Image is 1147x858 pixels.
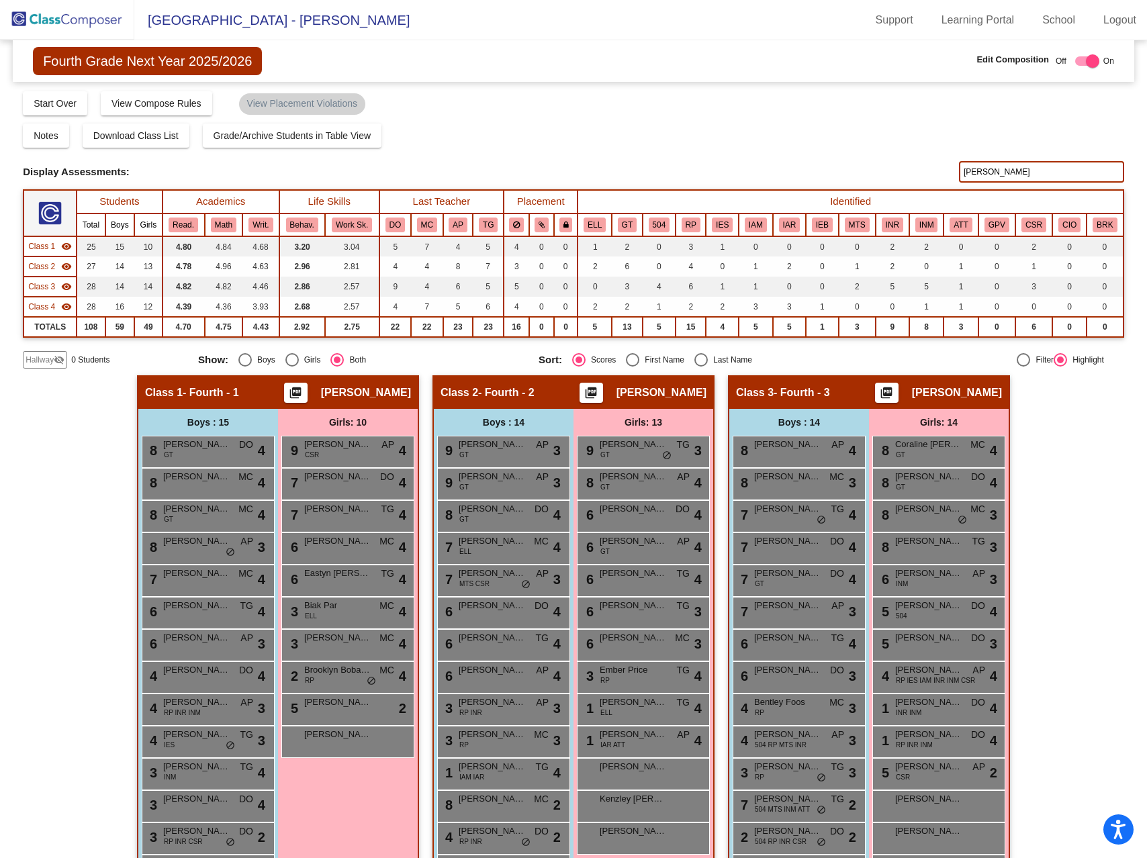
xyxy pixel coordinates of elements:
span: AP [536,438,549,452]
td: 5 [773,317,806,337]
button: Math [211,218,236,232]
td: 16 [105,297,135,317]
th: Life Skills [279,190,379,213]
button: BRK [1093,218,1117,232]
button: Print Students Details [580,383,603,403]
th: IEP Academic - Reading [773,213,806,236]
button: AP [449,218,467,232]
div: Boys : 14 [434,409,573,436]
span: Class 2 [28,260,55,273]
th: IEP for Speech [706,213,739,236]
td: 0 [1087,297,1123,317]
span: [PERSON_NAME] [912,386,1002,399]
td: 2 [773,256,806,277]
td: 4.80 [163,236,205,256]
td: 0 [554,317,578,337]
td: 0 [529,236,554,256]
span: Edit Composition [976,53,1049,66]
td: 1 [643,297,676,317]
td: 7 [411,297,443,317]
span: Class 3 [736,386,774,399]
td: 4 [643,277,676,297]
span: Class 1 [145,386,183,399]
span: 0 Students [71,354,109,366]
td: 0 [529,256,554,277]
th: Total [77,213,105,236]
td: 0 [876,297,909,317]
th: Boys [105,213,135,236]
td: 1 [706,236,739,256]
td: 23 [473,317,504,337]
td: 2 [676,297,706,317]
td: 0 [554,256,578,277]
td: 0 [529,297,554,317]
span: [PERSON_NAME] [459,438,526,451]
th: Students [77,190,162,213]
th: Staff provided breaks throughout the day [1087,213,1123,236]
th: Keep with students [529,213,554,236]
td: Tyler Winder - Fourth - 4 [24,297,77,317]
td: 2.86 [279,277,325,297]
td: 3 [739,297,773,317]
div: Last Name [708,354,752,366]
td: 6 [612,256,643,277]
td: 4.63 [242,256,279,277]
td: 0 [643,236,676,256]
td: 2.75 [325,317,379,337]
td: 22 [411,317,443,337]
span: [PERSON_NAME] [163,438,230,451]
td: 4.68 [242,236,279,256]
td: 0 [978,297,1015,317]
td: 1 [944,297,978,317]
div: Boys : 14 [729,409,869,436]
td: 5 [739,317,773,337]
td: 4 [676,256,706,277]
td: 5 [473,236,504,256]
td: 2 [839,277,876,297]
span: [PERSON_NAME] [616,386,706,399]
td: Aisling Mclaren - Fourth - 3 [24,277,77,297]
div: Both [344,354,366,366]
td: 2.81 [325,256,379,277]
td: 0 [706,256,739,277]
button: TG [479,218,498,232]
div: Girls: 13 [573,409,713,436]
span: [PERSON_NAME] [321,386,411,399]
td: 1 [806,317,839,337]
td: 1 [1015,256,1052,277]
td: 2 [706,297,739,317]
td: 2 [612,236,643,256]
td: 1 [706,277,739,297]
button: Notes [23,124,69,148]
span: 4 [399,440,406,461]
th: English Language Learner [578,213,612,236]
td: 13 [134,256,162,277]
td: 2.68 [279,297,325,317]
button: ELL [584,218,606,232]
button: MC [417,218,437,232]
td: 22 [379,317,411,337]
div: Scores [586,354,616,366]
th: Gifted and Talented [612,213,643,236]
td: 0 [578,277,612,297]
td: 0 [1052,317,1087,337]
th: Currently in Intervention for Reading [876,213,909,236]
td: 14 [134,277,162,297]
td: 16 [504,317,529,337]
td: 2 [578,256,612,277]
td: 0 [773,277,806,297]
td: 1 [839,256,876,277]
td: 7 [473,256,504,277]
button: IES [712,218,733,232]
td: 7 [411,236,443,256]
td: 2.96 [279,256,325,277]
span: AP [831,438,844,452]
td: 5 [504,277,529,297]
span: Grade/Archive Students in Table View [214,130,371,141]
td: 2.92 [279,317,325,337]
td: 0 [529,277,554,297]
mat-icon: visibility [61,301,72,312]
button: RP [682,218,700,232]
span: Show: [198,354,228,366]
span: Hallway [26,354,54,366]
